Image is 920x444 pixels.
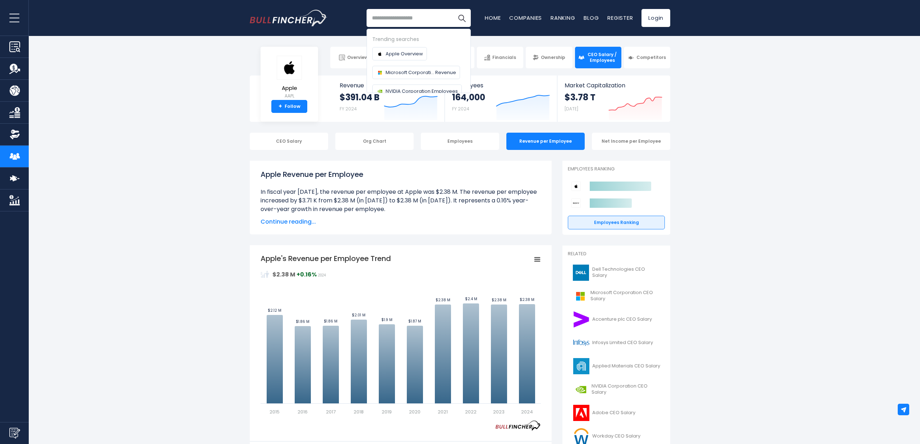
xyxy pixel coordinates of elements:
[568,263,665,283] a: Dell Technologies CEO Salary
[568,310,665,329] a: Accenture plc CEO Salary
[568,380,665,399] a: NVIDIA Corporation CEO Salary
[340,106,357,112] small: FY 2024
[352,312,365,318] text: $2.01 M
[551,14,575,22] a: Ranking
[372,66,460,79] a: Microsoft Corporati... Revenue
[592,316,652,322] span: Accenture plc CEO Salary
[568,356,665,376] a: Applied Materials CEO Salary
[261,188,541,214] li: In fiscal year [DATE], the revenue per employee at Apple was $2.38 M. The revenue per employee in...
[641,9,670,27] a: Login
[477,47,523,68] a: Financials
[526,47,572,68] a: Ownership
[261,270,269,279] img: RevenuePerEmployee.svg
[268,308,281,313] text: $2.12 M
[376,69,383,76] img: Company logo
[584,14,599,22] a: Blog
[636,55,666,60] span: Competitors
[592,410,635,416] span: Adobe CEO Salary
[250,10,327,26] a: Go to homepage
[572,311,590,328] img: ACN logo
[386,87,458,95] span: NVIDIA Corporation Employees
[452,106,469,112] small: FY 2024
[261,169,541,180] h1: Apple Revenue per Employee
[271,100,307,113] a: +Follow
[557,75,670,122] a: Market Capitalization $3.78 T [DATE]
[276,55,302,100] a: Apple AAPL
[335,133,414,150] div: Org Chart
[340,92,379,103] strong: $391.04 B
[568,333,665,353] a: Infosys Limited CEO Salary
[571,198,581,208] img: Sony Group Corporation competitors logo
[592,266,661,279] span: Dell Technologies CEO Salary
[272,270,295,279] strong: $2.38 M
[9,129,20,140] img: Ownership
[592,383,661,395] span: NVIDIA Corporation CEO Salary
[520,297,534,302] text: $2.38 M
[568,286,665,306] a: Microsoft Corporation CEO Salary
[572,381,589,398] img: NVDA logo
[509,14,542,22] a: Companies
[261,218,541,226] span: Continue reading...
[568,403,665,423] a: Adobe CEO Salary
[354,408,364,415] text: 2018
[298,408,308,415] text: 2016
[382,408,392,415] text: 2019
[270,408,280,415] text: 2015
[324,319,337,324] text: $1.86 M
[592,433,640,439] span: Workday CEO Salary
[624,47,670,68] a: Competitors
[330,47,377,68] a: Overview
[376,88,383,95] img: Company logo
[492,297,506,303] text: $2.38 M
[565,92,595,103] strong: $3.78 T
[586,52,618,63] span: CEO Salary / Employees
[372,35,465,44] div: Trending searches
[386,50,423,58] span: Apple Overview
[572,358,590,374] img: AMAT logo
[326,408,336,415] text: 2017
[541,55,565,60] span: Ownership
[408,319,421,324] text: $1.87 M
[465,408,477,415] text: 2022
[590,290,661,302] span: Microsoft Corporation CEO Salary
[372,47,427,60] a: Apple Overview
[277,85,302,91] span: Apple
[318,273,326,277] span: 2024
[485,14,501,22] a: Home
[261,253,541,415] svg: Apple's Revenue per Employee Trend
[436,297,450,303] text: $2.38 M
[452,92,485,103] strong: 164,000
[565,106,578,112] small: [DATE]
[571,182,581,191] img: Apple competitors logo
[453,9,471,27] button: Search
[261,253,391,264] tspan: Apple's Revenue per Employee Trend
[340,82,438,89] span: Revenue
[452,82,549,89] span: Employees
[607,14,633,22] a: Register
[521,408,533,415] text: 2024
[572,265,590,281] img: DELL logo
[493,408,505,415] text: 2023
[421,133,499,150] div: Employees
[572,288,588,304] img: MSFT logo
[250,133,328,150] div: CEO Salary
[592,340,653,346] span: Infosys Limited CEO Salary
[506,133,585,150] div: Revenue per Employee
[296,270,317,279] strong: +0.16%
[572,335,590,351] img: INFY logo
[277,93,302,99] small: AAPL
[492,55,516,60] span: Financials
[568,216,665,229] a: Employees Ranking
[250,10,327,26] img: Bullfincher logo
[592,363,660,369] span: Applied Materials CEO Salary
[279,103,282,110] strong: +
[572,405,590,421] img: ADBE logo
[332,75,445,122] a: Revenue $391.04 B FY 2024
[386,69,456,76] span: Microsoft Corporati... Revenue
[445,75,557,122] a: Employees 164,000 FY 2024
[372,84,462,98] a: NVIDIA Corporation Employees
[381,317,392,322] text: $1.9 M
[465,296,477,302] text: $2.4 M
[568,166,665,172] p: Employees Ranking
[565,82,662,89] span: Market Capitalization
